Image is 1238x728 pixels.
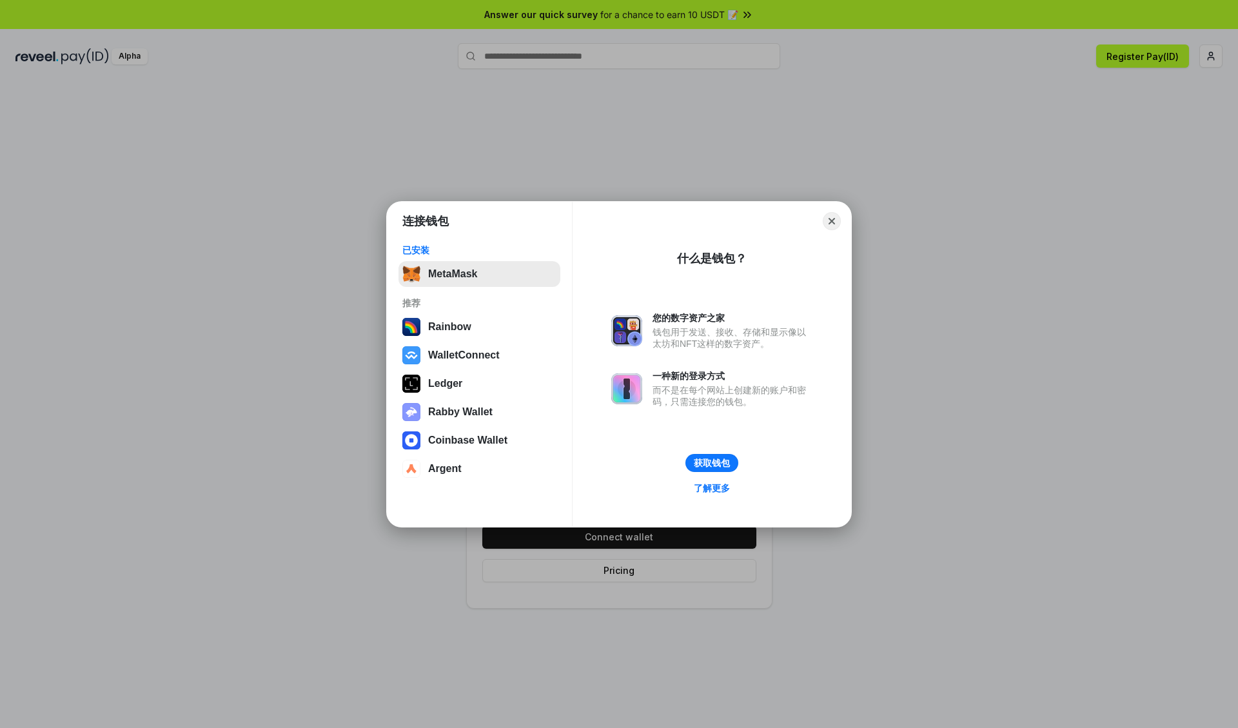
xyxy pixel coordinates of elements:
[677,251,747,266] div: 什么是钱包？
[694,482,730,494] div: 了解更多
[398,399,560,425] button: Rabby Wallet
[398,371,560,397] button: Ledger
[402,375,420,393] img: svg+xml,%3Csvg%20xmlns%3D%22http%3A%2F%2Fwww.w3.org%2F2000%2Fsvg%22%20width%3D%2228%22%20height%3...
[823,212,841,230] button: Close
[653,370,812,382] div: 一种新的登录方式
[402,318,420,336] img: svg+xml,%3Csvg%20width%3D%22120%22%20height%3D%22120%22%20viewBox%3D%220%200%20120%20120%22%20fil...
[428,463,462,475] div: Argent
[653,384,812,408] div: 而不是在每个网站上创建新的账户和密码，只需连接您的钱包。
[685,454,738,472] button: 获取钱包
[428,349,500,361] div: WalletConnect
[428,435,507,446] div: Coinbase Wallet
[611,373,642,404] img: svg+xml,%3Csvg%20xmlns%3D%22http%3A%2F%2Fwww.w3.org%2F2000%2Fsvg%22%20fill%3D%22none%22%20viewBox...
[428,321,471,333] div: Rainbow
[402,213,449,229] h1: 连接钱包
[428,406,493,418] div: Rabby Wallet
[402,265,420,283] img: svg+xml,%3Csvg%20fill%3D%22none%22%20height%3D%2233%22%20viewBox%3D%220%200%2035%2033%22%20width%...
[402,346,420,364] img: svg+xml,%3Csvg%20width%3D%2228%22%20height%3D%2228%22%20viewBox%3D%220%200%2028%2028%22%20fill%3D...
[653,326,812,349] div: 钱包用于发送、接收、存储和显示像以太坊和NFT这样的数字资产。
[402,403,420,421] img: svg+xml,%3Csvg%20xmlns%3D%22http%3A%2F%2Fwww.w3.org%2F2000%2Fsvg%22%20fill%3D%22none%22%20viewBox...
[611,315,642,346] img: svg+xml,%3Csvg%20xmlns%3D%22http%3A%2F%2Fwww.w3.org%2F2000%2Fsvg%22%20fill%3D%22none%22%20viewBox...
[428,268,477,280] div: MetaMask
[653,312,812,324] div: 您的数字资产之家
[402,460,420,478] img: svg+xml,%3Csvg%20width%3D%2228%22%20height%3D%2228%22%20viewBox%3D%220%200%2028%2028%22%20fill%3D...
[398,261,560,287] button: MetaMask
[398,428,560,453] button: Coinbase Wallet
[402,431,420,449] img: svg+xml,%3Csvg%20width%3D%2228%22%20height%3D%2228%22%20viewBox%3D%220%200%2028%2028%22%20fill%3D...
[398,342,560,368] button: WalletConnect
[428,378,462,389] div: Ledger
[686,480,738,497] a: 了解更多
[398,314,560,340] button: Rainbow
[694,457,730,469] div: 获取钱包
[402,244,556,256] div: 已安装
[402,297,556,309] div: 推荐
[398,456,560,482] button: Argent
